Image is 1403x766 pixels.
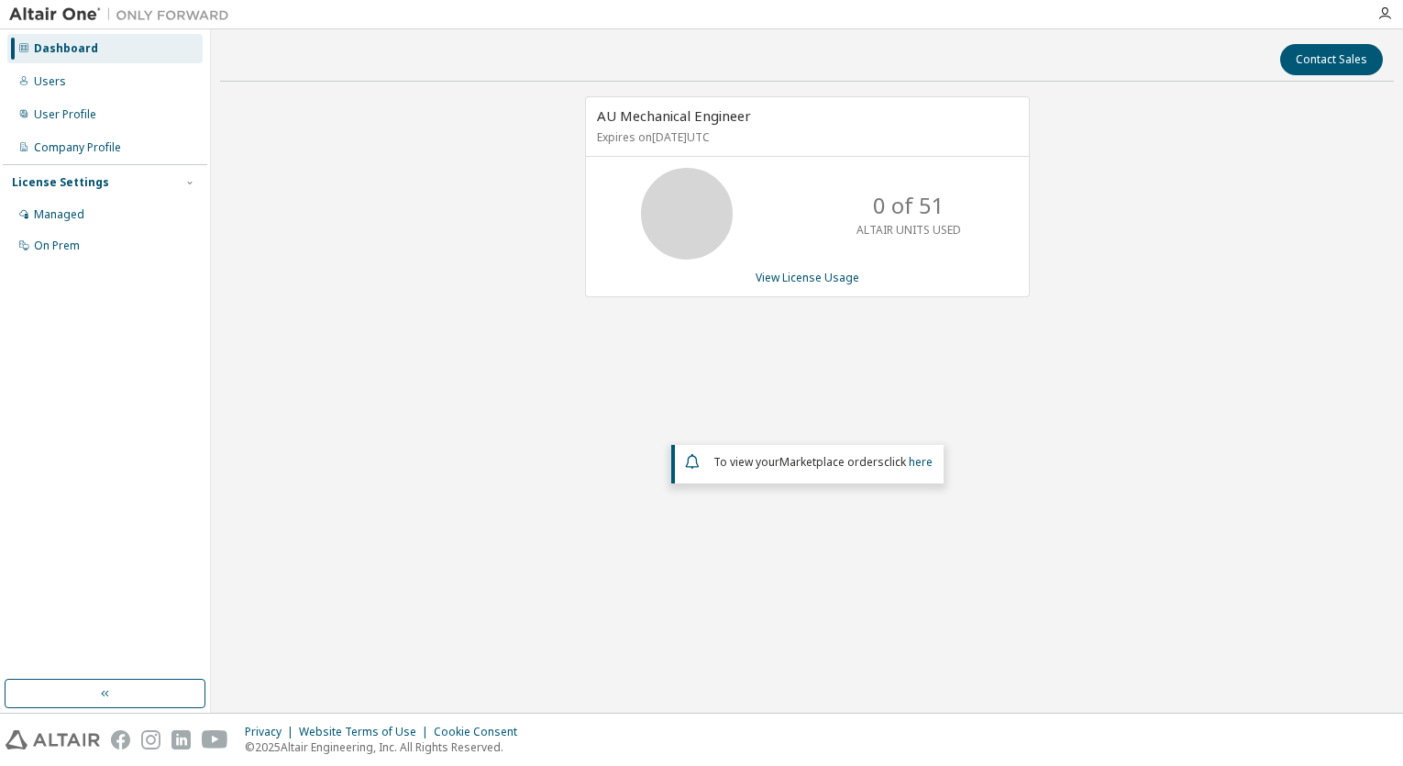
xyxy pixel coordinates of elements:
div: Company Profile [34,140,121,155]
img: youtube.svg [202,730,228,749]
img: altair_logo.svg [6,730,100,749]
div: Cookie Consent [434,725,528,739]
em: Marketplace orders [779,454,884,470]
div: Users [34,74,66,89]
p: Expires on [DATE] UTC [597,129,1013,145]
p: ALTAIR UNITS USED [856,222,961,238]
p: © 2025 Altair Engineering, Inc. All Rights Reserved. [245,739,528,755]
img: Altair One [9,6,238,24]
img: facebook.svg [111,730,130,749]
div: User Profile [34,107,96,122]
div: Managed [34,207,84,222]
div: Privacy [245,725,299,739]
div: On Prem [34,239,80,253]
a: here [909,454,933,470]
button: Contact Sales [1280,44,1383,75]
div: License Settings [12,175,109,190]
div: Dashboard [34,41,98,56]
p: 0 of 51 [873,190,945,221]
span: AU Mechanical Engineer [597,106,751,125]
img: linkedin.svg [171,730,191,749]
a: View License Usage [756,270,859,285]
div: Website Terms of Use [299,725,434,739]
span: To view your click [713,454,933,470]
img: instagram.svg [141,730,160,749]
